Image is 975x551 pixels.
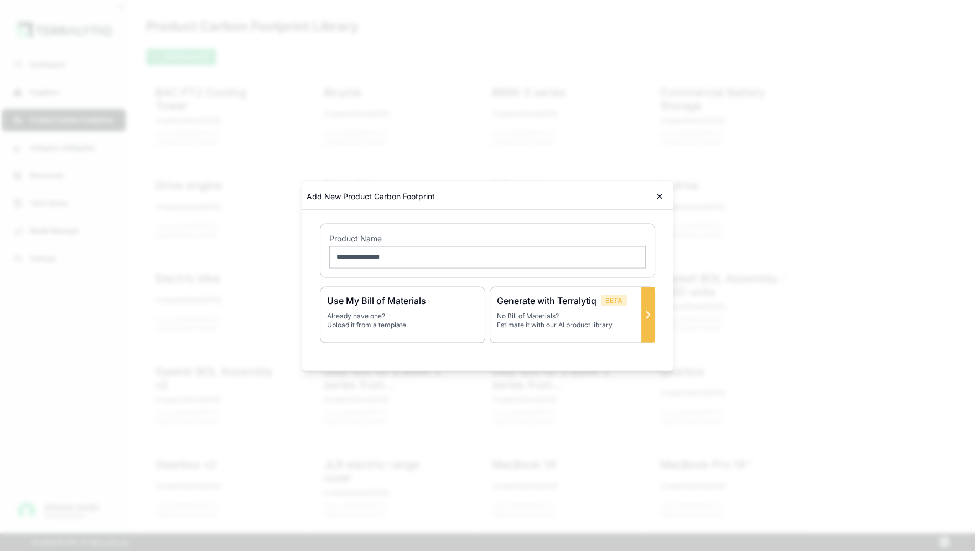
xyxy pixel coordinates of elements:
[601,295,627,306] span: BETA
[497,311,648,329] p: No Bill of Materials? Estimate it with our AI product library.
[327,311,478,329] p: Already have one? Upload it from a template.
[327,293,478,307] h3: Use My Bill of Materials
[307,190,435,202] h2: Add New Product Carbon Footprint
[329,233,646,244] label: Product Name
[497,293,597,307] h3: Generate with Terralytiq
